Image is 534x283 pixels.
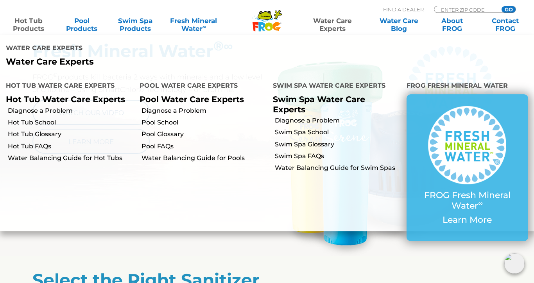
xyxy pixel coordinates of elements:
[142,154,267,162] a: Water Balancing Guide for Pools
[202,24,206,30] sup: ∞
[168,17,220,32] a: Fresh MineralWater∞
[273,79,395,94] h4: Swim Spa Water Care Experts
[485,17,526,32] a: ContactFROG
[8,118,134,127] a: Hot Tub School
[502,6,516,13] input: GO
[6,79,128,94] h4: Hot Tub Water Care Experts
[142,106,267,115] a: Diagnose a Problem
[504,253,525,274] img: openIcon
[275,152,401,160] a: Swim Spa FAQs
[8,142,134,151] a: Hot Tub FAQs
[142,118,267,127] a: Pool School
[6,94,125,104] a: Hot Tub Water Care Experts
[115,17,156,32] a: Swim SpaProducts
[8,154,134,162] a: Water Balancing Guide for Hot Tubs
[8,106,134,115] a: Diagnose a Problem
[275,164,401,172] a: Water Balancing Guide for Swim Spas
[275,128,401,137] a: Swim Spa School
[478,199,483,207] sup: ∞
[273,94,365,114] a: Swim Spa Water Care Experts
[142,130,267,139] a: Pool Glossary
[8,130,134,139] a: Hot Tub Glossary
[61,17,102,32] a: PoolProducts
[140,94,244,104] a: Pool Water Care Experts
[383,6,424,13] p: Find A Dealer
[422,106,513,229] a: FROG Fresh Mineral Water∞ Learn More
[6,57,261,67] p: Water Care Experts
[378,17,419,32] a: Water CareBlog
[6,41,261,57] h4: Water Care Experts
[299,17,366,32] a: Water CareExperts
[422,190,513,211] p: FROG Fresh Mineral Water
[8,17,49,32] a: Hot TubProducts
[275,140,401,149] a: Swim Spa Glossary
[275,116,401,125] a: Diagnose a Problem
[142,142,267,151] a: Pool FAQs
[440,6,493,13] input: Zip Code Form
[140,79,262,94] h4: Pool Water Care Experts
[422,215,513,225] p: Learn More
[432,17,473,32] a: AboutFROG
[407,79,529,94] h4: FROG Fresh Mineral Water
